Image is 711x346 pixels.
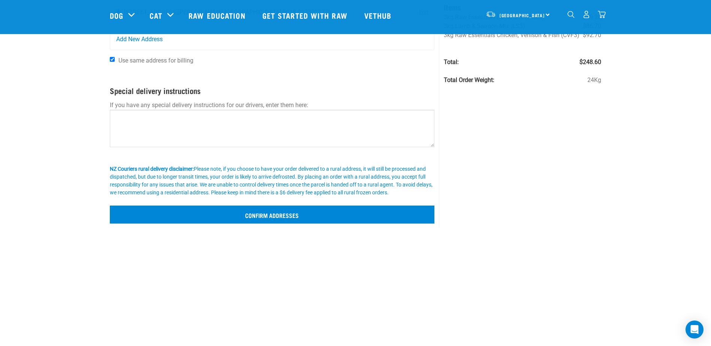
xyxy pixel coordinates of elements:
strong: Total Order Weight: [444,76,494,84]
input: Use same address for billing [110,57,115,62]
img: home-icon@2x.png [598,10,606,18]
span: [GEOGRAPHIC_DATA] [500,14,545,16]
strong: Total: [444,58,459,66]
a: Dog [110,10,123,21]
span: Add New Address [116,35,163,44]
div: Please note, if you choose to have your order delivered to a rural address, it will still be proc... [110,165,435,197]
input: Confirm addresses [110,206,435,224]
span: $92.70 [583,31,601,40]
span: 3kg Raw Essentials Chicken, Venison & Fish (CVF3) [444,31,579,39]
div: Open Intercom Messenger [686,321,704,339]
a: Add New Address [110,29,434,50]
span: 24Kg [587,76,601,85]
a: Cat [150,10,162,21]
a: Get started with Raw [255,0,357,30]
p: If you have any special delivery instructions for our drivers, enter them here: [110,101,435,110]
h4: Special delivery instructions [110,86,435,95]
img: user.png [582,10,590,18]
img: van-moving.png [486,11,496,18]
img: home-icon-1@2x.png [567,11,575,18]
a: Raw Education [181,0,254,30]
a: Vethub [357,0,401,30]
span: $248.60 [579,58,601,67]
b: NZ Couriers rural delivery disclaimer: [110,166,194,172]
span: Use same address for billing [118,57,193,64]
